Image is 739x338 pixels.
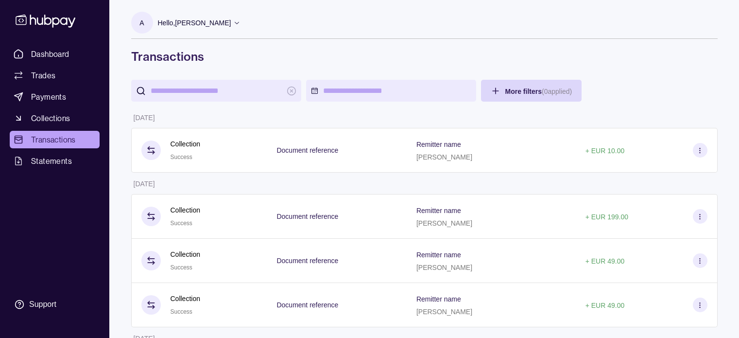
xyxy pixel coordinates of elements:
p: Collection [171,205,200,215]
span: Payments [31,91,66,103]
p: + EUR 199.00 [585,213,628,221]
p: Document reference [276,146,338,154]
p: Document reference [276,213,338,220]
p: Collection [171,139,200,149]
p: [PERSON_NAME] [416,153,472,161]
p: [PERSON_NAME] [416,219,472,227]
span: Dashboard [31,48,69,60]
span: Success [171,264,192,271]
a: Statements [10,152,100,170]
p: Remitter name [416,207,461,214]
h1: Transactions [131,49,718,64]
p: ( 0 applied) [542,88,572,95]
div: Support [29,299,56,310]
p: [DATE] [134,114,155,122]
span: Success [171,308,192,315]
p: Remitter name [416,251,461,259]
span: Success [171,154,192,160]
p: A [139,18,144,28]
p: [PERSON_NAME] [416,308,472,316]
span: Success [171,220,192,227]
p: Document reference [276,301,338,309]
p: + EUR 10.00 [585,147,625,155]
button: More filters(0applied) [481,80,582,102]
a: Transactions [10,131,100,148]
span: More filters [505,88,572,95]
a: Support [10,294,100,315]
a: Payments [10,88,100,106]
p: Hello, [PERSON_NAME] [158,18,231,28]
p: [DATE] [134,180,155,188]
span: Trades [31,70,55,81]
p: Remitter name [416,295,461,303]
span: Collections [31,112,70,124]
span: Statements [31,155,72,167]
a: Collections [10,109,100,127]
span: Transactions [31,134,76,145]
input: search [151,80,282,102]
p: Collection [171,293,200,304]
p: + EUR 49.00 [585,302,625,309]
p: Collection [171,249,200,260]
p: + EUR 49.00 [585,257,625,265]
p: Remitter name [416,141,461,148]
a: Trades [10,67,100,84]
a: Dashboard [10,45,100,63]
p: [PERSON_NAME] [416,264,472,271]
p: Document reference [276,257,338,265]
